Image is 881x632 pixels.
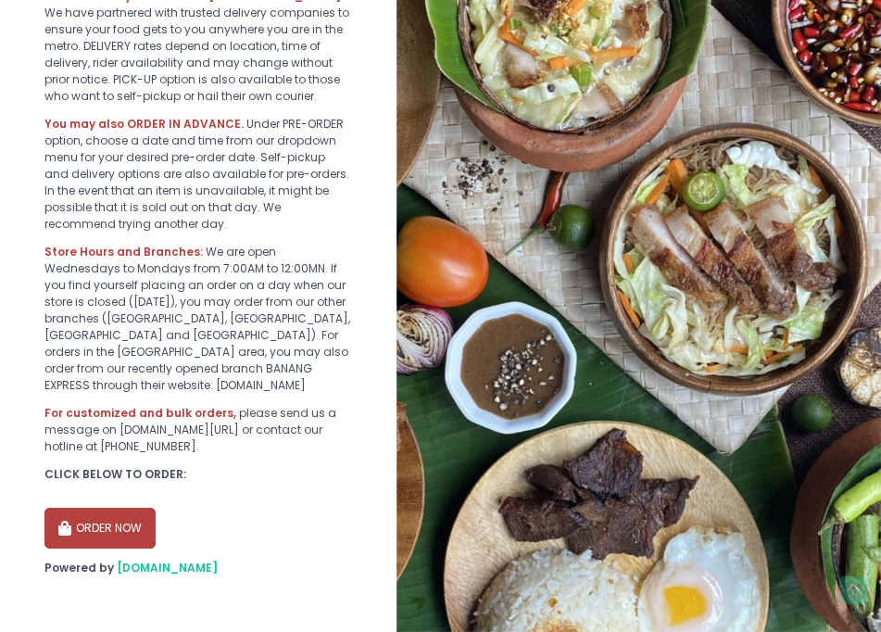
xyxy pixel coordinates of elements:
[44,508,156,549] button: ORDER NOW
[44,116,244,132] b: You may also ORDER IN ADVANCE.
[44,405,352,455] div: please send us a message on [DOMAIN_NAME][URL] or contact our hotline at [PHONE_NUMBER].
[44,244,352,394] div: We are open Wednesdays to Mondays from 7:00AM to 12:00MN. If you find yourself placing an order o...
[44,405,236,421] b: For customized and bulk orders,
[117,560,218,575] a: [DOMAIN_NAME]
[44,116,352,233] div: Under PRE-ORDER option, choose a date and time from our dropdown menu for your desired pre-order ...
[44,560,352,576] div: Powered by
[44,244,203,259] b: Store Hours and Branches:
[44,466,352,483] div: CLICK BELOW TO ORDER:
